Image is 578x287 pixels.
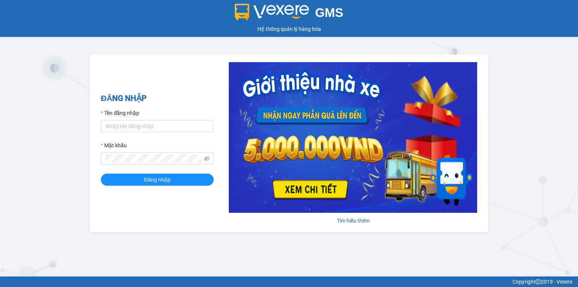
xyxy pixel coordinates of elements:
label: Mật khẩu [101,141,127,150]
div: Copyright 2019 - Vexere [6,278,572,286]
img: logo 2 [235,4,309,20]
button: Đăng nhập [101,174,214,186]
label: Tên đăng nhập [101,109,139,117]
input: Mật khẩu [105,154,202,163]
img: banner-0 [229,62,477,213]
span: GMS [315,6,343,20]
a: GMS [235,11,344,17]
span: Đăng nhập [144,176,170,184]
h2: ĐĂNG NHẬP [101,92,214,105]
div: Hệ thống quản lý hàng hóa [2,25,576,33]
span: eye-invisible [204,156,209,161]
span: copyright [535,279,541,284]
input: Tên đăng nhập [101,120,214,132]
div: Tìm hiểu thêm [229,217,477,225]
